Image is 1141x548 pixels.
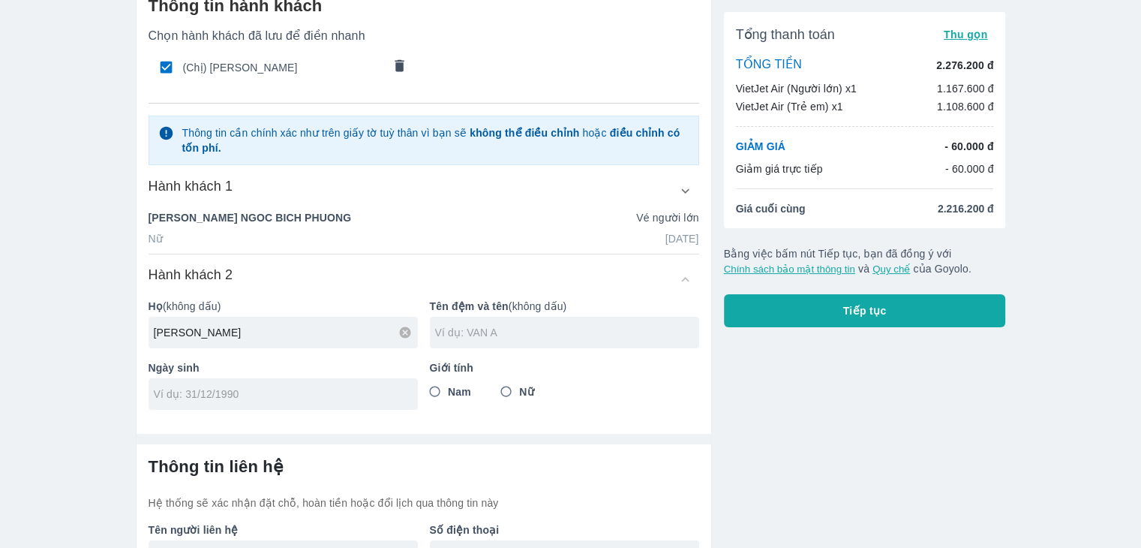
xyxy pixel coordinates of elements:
button: Tiếp tục [724,294,1006,327]
span: Giá cuối cùng [736,201,806,216]
p: Giới tính [430,360,699,375]
p: Nữ [149,231,163,246]
span: Tổng thanh toán [736,26,835,44]
p: 1.108.600 đ [937,99,994,114]
h6: Thông tin liên hệ [149,456,699,477]
p: Hệ thống sẽ xác nhận đặt chỗ, hoàn tiền hoặc đổi lịch qua thông tin này [149,495,699,510]
span: (Chị) [PERSON_NAME] [183,60,383,75]
p: GIẢM GIÁ [736,139,785,154]
p: - 60.000 đ [945,161,994,176]
span: Thu gọn [944,29,988,41]
p: Vé người lớn [636,210,698,225]
p: [DATE] [665,231,699,246]
strong: không thể điều chỉnh [470,127,579,139]
p: VietJet Air (Người lớn) x1 [736,81,857,96]
button: Quy chế [872,263,910,275]
button: Chính sách bảo mật thông tin [724,263,855,275]
p: - 60.000 đ [944,139,993,154]
p: [PERSON_NAME] NGOC BICH PHUONG [149,210,352,225]
b: Họ [149,300,163,312]
h6: Hành khách 1 [149,177,233,195]
p: VietJet Air (Trẻ em) x1 [736,99,843,114]
p: Thông tin cần chính xác như trên giấy tờ tuỳ thân vì bạn sẽ hoặc [182,125,689,155]
input: Ví dụ: VAN A [435,325,699,340]
b: Số điện thoại [430,524,500,536]
input: Ví dụ: 31/12/1990 [154,387,403,402]
b: Tên người liên hệ [149,524,239,536]
b: Tên đệm và tên [430,300,509,312]
span: Nam [448,384,471,399]
p: 2.276.200 đ [936,58,993,73]
button: comments [383,52,415,83]
p: (không dấu) [149,299,418,314]
p: TỔNG TIỀN [736,57,802,74]
span: 2.216.200 đ [938,201,994,216]
p: (không dấu) [430,299,699,314]
p: Chọn hành khách đã lưu để điền nhanh [149,29,699,44]
p: Bằng việc bấm nút Tiếp tục, bạn đã đồng ý với và của Goyolo. [724,246,1006,276]
span: Tiếp tục [843,303,887,318]
input: Ví dụ: NGUYEN [154,325,418,340]
p: 1.167.600 đ [937,81,994,96]
p: Giảm giá trực tiếp [736,161,823,176]
span: Nữ [519,384,533,399]
button: Thu gọn [938,24,994,45]
h6: Hành khách 2 [149,266,233,284]
p: Ngày sinh [149,360,418,375]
